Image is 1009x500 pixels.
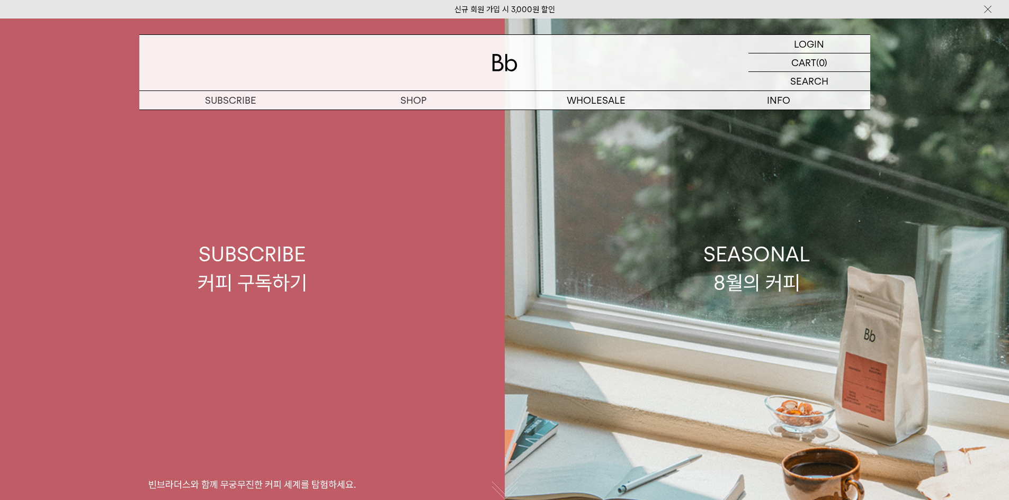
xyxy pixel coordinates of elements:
a: SHOP [322,91,505,110]
img: 로고 [492,54,517,71]
a: SUBSCRIBE [139,91,322,110]
p: CART [791,53,816,71]
p: WHOLESALE [505,91,687,110]
a: CART (0) [748,53,870,72]
div: SEASONAL 8월의 커피 [703,240,810,296]
p: LOGIN [794,35,824,53]
p: SEARCH [790,72,828,90]
a: LOGIN [748,35,870,53]
div: SUBSCRIBE 커피 구독하기 [198,240,307,296]
p: (0) [816,53,827,71]
a: 신규 회원 가입 시 3,000원 할인 [454,5,555,14]
p: INFO [687,91,870,110]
